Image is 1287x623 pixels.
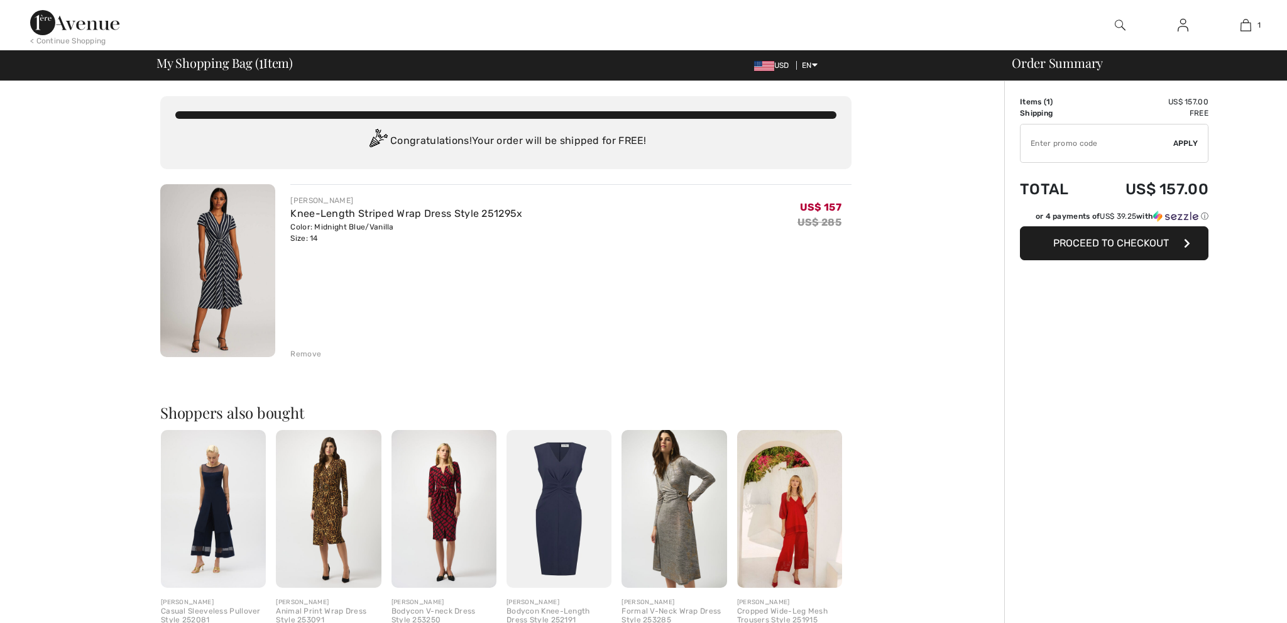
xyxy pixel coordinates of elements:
span: 1 [259,53,263,70]
img: search the website [1115,18,1125,33]
img: Bodycon Knee-Length Dress Style 252191 [507,430,611,588]
a: 1 [1215,18,1276,33]
div: Color: Midnight Blue/Vanilla Size: 14 [290,221,522,244]
img: Sezzle [1153,211,1198,222]
div: [PERSON_NAME] [161,598,266,607]
span: 1 [1046,97,1050,106]
td: US$ 157.00 [1090,96,1208,108]
h2: Shoppers also bought [160,405,852,420]
span: Apply [1173,138,1198,149]
div: < Continue Shopping [30,35,106,47]
div: [PERSON_NAME] [276,598,381,607]
div: [PERSON_NAME] [392,598,496,607]
span: 1 [1257,19,1261,31]
td: Shipping [1020,108,1090,119]
img: Bodycon V-neck Dress Style 253250 [392,430,496,588]
img: Congratulation2.svg [365,129,390,154]
a: Sign In [1168,18,1198,33]
div: or 4 payments ofUS$ 39.25withSezzle Click to learn more about Sezzle [1020,211,1208,226]
s: US$ 285 [797,216,841,228]
td: Free [1090,108,1208,119]
img: Formal V-Neck Wrap Dress Style 253285 [622,430,726,588]
div: or 4 payments of with [1036,211,1208,222]
span: Proceed to Checkout [1053,237,1169,249]
div: [PERSON_NAME] [737,598,842,607]
img: My Info [1178,18,1188,33]
span: My Shopping Bag ( Item) [156,57,293,69]
img: Animal Print Wrap Dress Style 253091 [276,430,381,588]
img: 1ère Avenue [30,10,119,35]
span: USD [754,61,794,70]
div: Congratulations! Your order will be shipped for FREE! [175,129,836,154]
button: Proceed to Checkout [1020,226,1208,260]
input: Promo code [1021,124,1173,162]
img: Knee-Length Striped Wrap Dress Style 251295x [160,184,275,357]
td: Items ( ) [1020,96,1090,108]
img: My Bag [1240,18,1251,33]
div: Order Summary [997,57,1279,69]
span: US$ 157 [800,201,841,213]
img: Casual Sleeveless Pullover Style 252081 [161,430,266,588]
span: US$ 39.25 [1100,212,1136,221]
span: EN [802,61,818,70]
td: Total [1020,168,1090,211]
a: Knee-Length Striped Wrap Dress Style 251295x [290,207,522,219]
div: [PERSON_NAME] [290,195,522,206]
div: Remove [290,348,321,360]
div: [PERSON_NAME] [507,598,611,607]
img: Cropped Wide-Leg Mesh Trousers Style 251915 [737,430,842,588]
td: US$ 157.00 [1090,168,1208,211]
img: US Dollar [754,61,774,71]
div: [PERSON_NAME] [622,598,726,607]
